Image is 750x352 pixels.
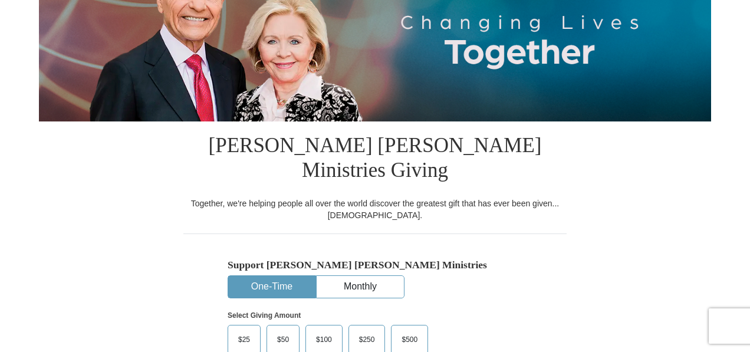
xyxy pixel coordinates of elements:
button: One-Time [228,276,315,298]
span: $25 [232,331,256,348]
span: $250 [353,331,381,348]
span: $50 [271,331,295,348]
h5: Support [PERSON_NAME] [PERSON_NAME] Ministries [228,259,522,271]
button: Monthly [317,276,404,298]
span: $500 [396,331,423,348]
strong: Select Giving Amount [228,311,301,320]
div: Together, we're helping people all over the world discover the greatest gift that has ever been g... [183,198,567,221]
h1: [PERSON_NAME] [PERSON_NAME] Ministries Giving [183,121,567,198]
span: $100 [310,331,338,348]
